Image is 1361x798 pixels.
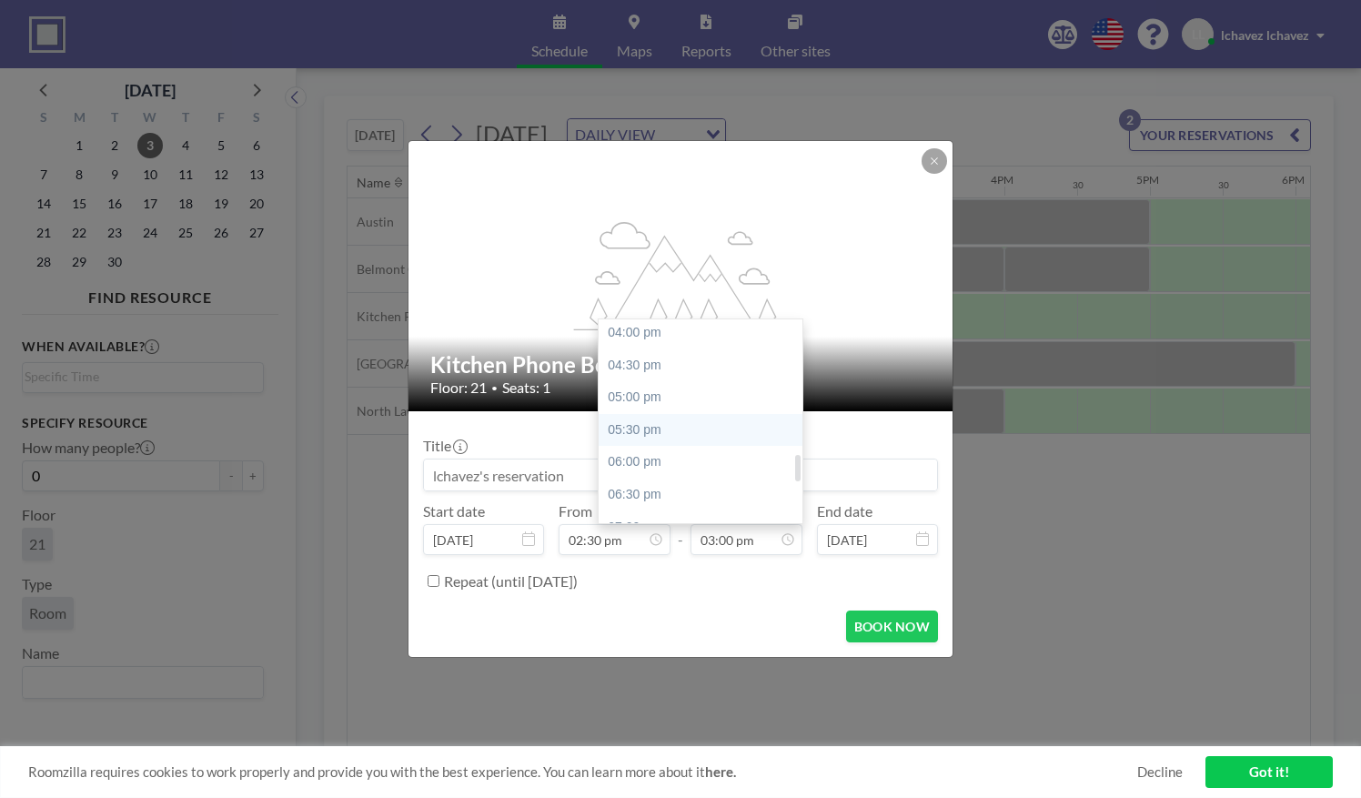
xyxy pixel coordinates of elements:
[599,349,812,382] div: 04:30 pm
[430,351,933,379] h2: Kitchen Phone Booth
[559,502,592,520] label: From
[599,446,812,479] div: 06:00 pm
[1205,756,1333,788] a: Got it!
[599,317,812,349] div: 04:00 pm
[599,479,812,511] div: 06:30 pm
[430,379,487,397] span: Floor: 21
[423,502,485,520] label: Start date
[444,572,578,591] label: Repeat (until [DATE])
[28,763,1137,781] span: Roomzilla requires cookies to work properly and provide you with the best experience. You can lea...
[846,611,938,642] button: BOOK NOW
[678,509,683,549] span: -
[705,763,736,780] a: here.
[1137,763,1183,781] a: Decline
[599,381,812,414] div: 05:00 pm
[599,511,812,544] div: 07:00 pm
[423,437,466,455] label: Title
[817,502,872,520] label: End date
[502,379,550,397] span: Seats: 1
[491,381,498,395] span: •
[424,460,937,490] input: lchavez's reservation
[599,414,812,447] div: 05:30 pm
